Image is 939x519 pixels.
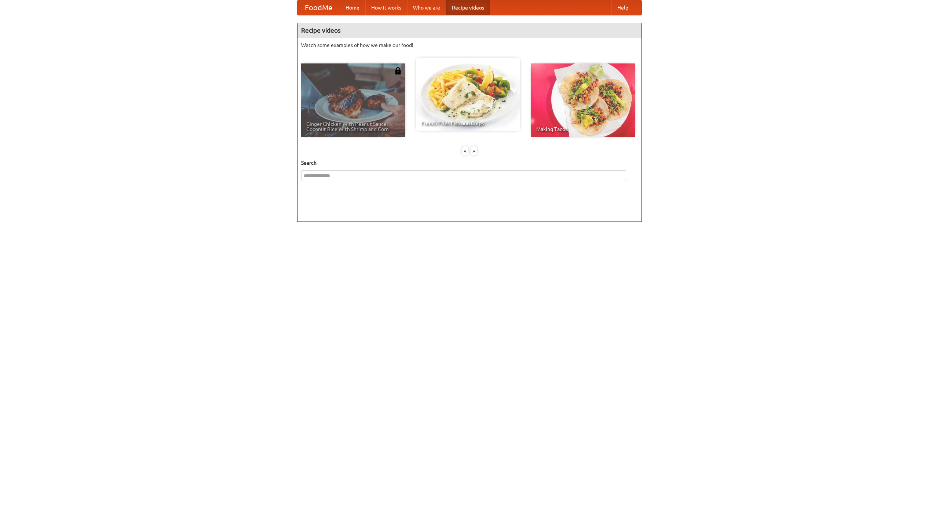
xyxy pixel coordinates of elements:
h4: Recipe videos [297,23,642,38]
div: « [462,146,468,156]
a: Home [340,0,365,15]
span: Making Tacos [536,127,630,132]
a: How it works [365,0,407,15]
p: Watch some examples of how we make our food! [301,41,638,49]
img: 483408.png [394,67,402,74]
div: » [471,146,477,156]
h5: Search [301,159,638,167]
a: Help [611,0,634,15]
a: FoodMe [297,0,340,15]
a: French Fries Fish and Chips [416,58,520,131]
a: Making Tacos [531,63,635,137]
a: Recipe videos [446,0,490,15]
span: French Fries Fish and Chips [421,121,515,126]
a: Who we are [407,0,446,15]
